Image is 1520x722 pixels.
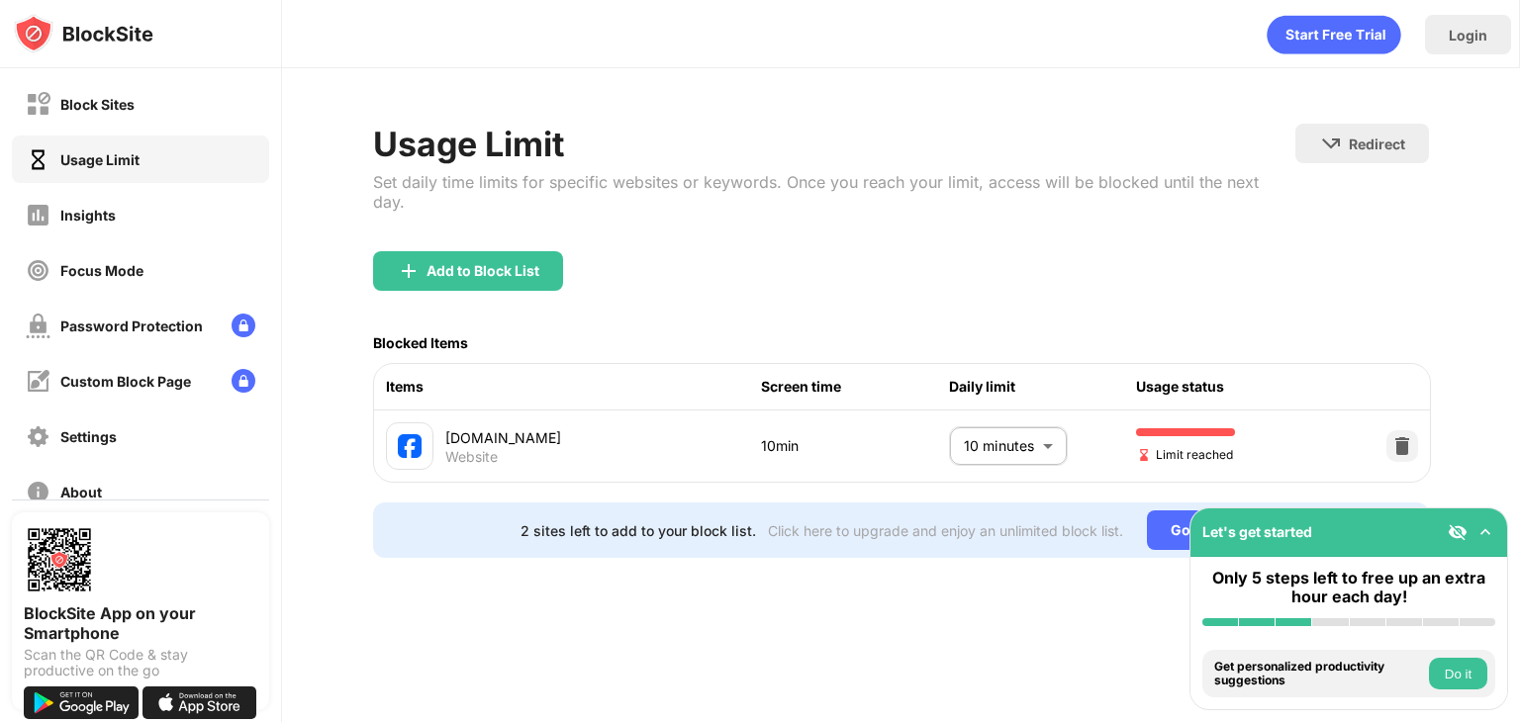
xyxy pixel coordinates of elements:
div: Set daily time limits for specific websites or keywords. Once you reach your limit, access will b... [373,172,1295,212]
img: block-off.svg [26,92,50,117]
img: hourglass-end.svg [1136,447,1152,463]
p: 10 minutes [964,435,1035,457]
div: Settings [60,428,117,445]
div: animation [1267,15,1401,54]
div: Add to Block List [427,263,539,279]
div: Items [386,376,761,398]
img: logo-blocksite.svg [14,14,153,53]
div: Get personalized productivity suggestions [1214,660,1424,688]
div: Usage Limit [60,151,140,168]
button: Do it [1429,658,1487,689]
div: Block Sites [60,96,135,113]
img: insights-off.svg [26,203,50,227]
img: settings-off.svg [26,424,50,449]
img: options-page-qr-code.png [24,524,95,595]
div: Click here to upgrade and enjoy an unlimited block list. [768,522,1123,539]
div: Let's get started [1202,523,1312,540]
div: Login [1449,27,1487,44]
div: Focus Mode [60,262,143,279]
div: Custom Block Page [60,373,191,390]
img: omni-setup-toggle.svg [1475,522,1495,542]
div: [DOMAIN_NAME] [445,427,761,448]
img: focus-off.svg [26,258,50,283]
span: Limit reached [1136,445,1233,464]
img: get-it-on-google-play.svg [24,686,139,719]
div: Daily limit [949,376,1137,398]
img: password-protection-off.svg [26,314,50,338]
div: 2 sites left to add to your block list. [521,522,756,539]
div: Go Unlimited [1147,510,1282,550]
div: Website [445,448,498,466]
img: eye-not-visible.svg [1448,522,1468,542]
div: Redirect [1349,135,1405,152]
div: 10min [761,435,949,457]
div: Usage Limit [373,124,1295,164]
div: Insights [60,207,116,224]
img: lock-menu.svg [232,369,255,393]
img: time-usage-on.svg [26,147,50,172]
img: lock-menu.svg [232,314,255,337]
img: about-off.svg [26,480,50,504]
div: BlockSite App on your Smartphone [24,603,257,643]
div: Only 5 steps left to free up an extra hour each day! [1202,569,1495,606]
div: Usage status [1136,376,1324,398]
div: About [60,484,102,500]
div: Screen time [761,376,949,398]
div: Blocked Items [373,334,468,351]
div: Scan the QR Code & stay productive on the go [24,647,257,678]
div: Password Protection [60,317,203,334]
img: download-on-the-app-store.svg [142,686,257,719]
img: customize-block-page-off.svg [26,369,50,394]
img: favicons [398,434,422,458]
